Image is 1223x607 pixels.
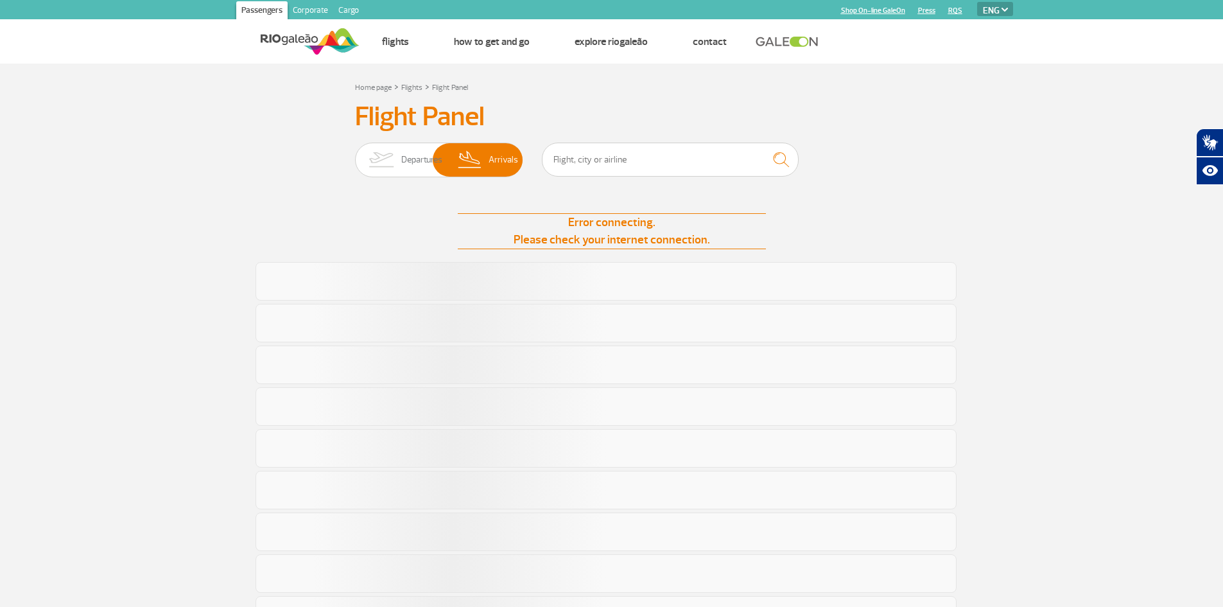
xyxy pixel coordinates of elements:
[542,143,799,177] input: Flight, city or airline
[401,143,442,177] span: Departures
[1196,128,1223,185] div: Plugin de acessibilidade da Hand Talk.
[1196,128,1223,157] button: Abrir tradutor de língua de sinais.
[458,213,766,249] div: Error connecting. Please check your internet connection.
[948,6,962,15] a: RQS
[355,83,392,92] a: Home page
[489,143,518,177] span: Arrivals
[382,35,409,48] a: Flights
[432,83,468,92] a: Flight Panel
[1196,157,1223,185] button: Abrir recursos assistivos.
[401,83,422,92] a: Flights
[236,1,288,22] a: Passengers
[355,101,869,133] h3: Flight Panel
[333,1,364,22] a: Cargo
[841,6,905,15] a: Shop On-line GaleOn
[575,35,648,48] a: Explore RIOgaleão
[918,6,935,15] a: Press
[693,35,727,48] a: Contact
[451,143,489,177] img: slider-desembarque
[394,79,399,94] a: >
[425,79,429,94] a: >
[361,143,401,177] img: slider-embarque
[288,1,333,22] a: Corporate
[454,35,530,48] a: How to get and go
